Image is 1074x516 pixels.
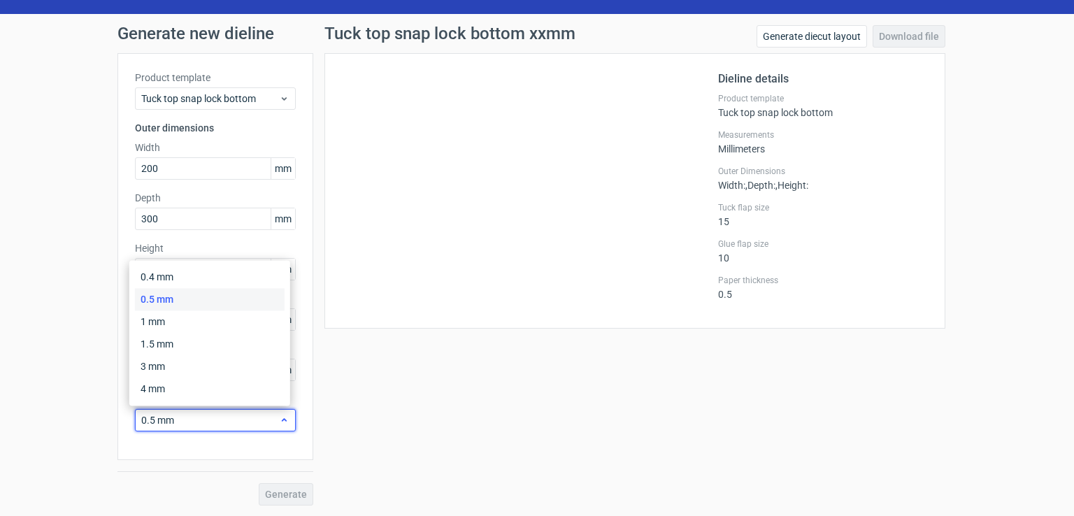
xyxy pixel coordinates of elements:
[324,25,575,42] h1: Tuck top snap lock bottom xxmm
[271,158,295,179] span: mm
[135,191,296,205] label: Depth
[718,275,928,300] div: 0.5
[718,202,928,213] label: Tuck flap size
[135,288,285,310] div: 0.5 mm
[135,241,296,255] label: Height
[135,355,285,378] div: 3 mm
[135,121,296,135] h3: Outer dimensions
[718,180,745,191] span: Width :
[718,166,928,177] label: Outer Dimensions
[718,71,928,87] h2: Dieline details
[135,266,285,288] div: 0.4 mm
[135,141,296,155] label: Width
[271,208,295,229] span: mm
[718,202,928,227] div: 15
[718,93,928,104] label: Product template
[135,310,285,333] div: 1 mm
[718,93,928,118] div: Tuck top snap lock bottom
[718,238,928,250] label: Glue flap size
[135,71,296,85] label: Product template
[718,129,928,141] label: Measurements
[718,238,928,264] div: 10
[775,180,808,191] span: , Height :
[141,413,279,427] span: 0.5 mm
[718,275,928,286] label: Paper thickness
[271,259,295,280] span: mm
[135,378,285,400] div: 4 mm
[745,180,775,191] span: , Depth :
[135,333,285,355] div: 1.5 mm
[718,129,928,155] div: Millimeters
[757,25,867,48] a: Generate diecut layout
[117,25,957,42] h1: Generate new dieline
[141,92,279,106] span: Tuck top snap lock bottom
